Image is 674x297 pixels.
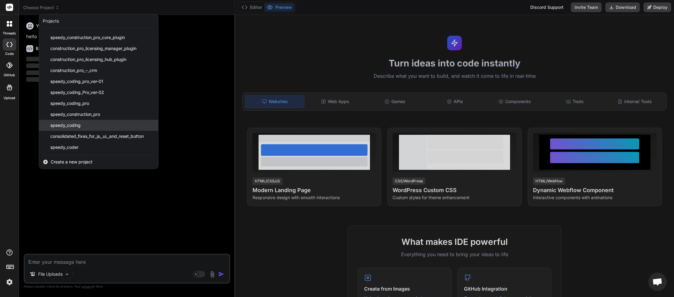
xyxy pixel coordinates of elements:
[4,95,15,101] label: Upload
[50,34,125,41] span: speedy_construction_pro_core_plugin
[5,51,14,56] label: code
[50,133,144,139] span: consolidated_fixes_for_js,_ui,_and_reset_button
[51,159,92,165] span: Create a new project
[50,56,126,63] span: construction_pro_licensing_hub_plugin
[50,67,97,73] span: construction_pro_–_crm
[50,100,89,106] span: speedy_coding_pro
[50,144,78,150] span: speedy_coder
[3,31,16,36] label: threads
[4,277,15,287] img: settings
[50,78,103,84] span: speedy_coding_pro_ver-01
[648,273,667,291] div: Open chat
[43,18,59,24] div: Projects
[4,73,15,78] label: GitHub
[50,122,81,128] span: speedy_coding
[50,45,136,52] span: construction_pro_licensing_manager_plugin
[50,89,104,95] span: speedy_coding_Pro_ver-02
[50,111,100,117] span: speedy_construction_pro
